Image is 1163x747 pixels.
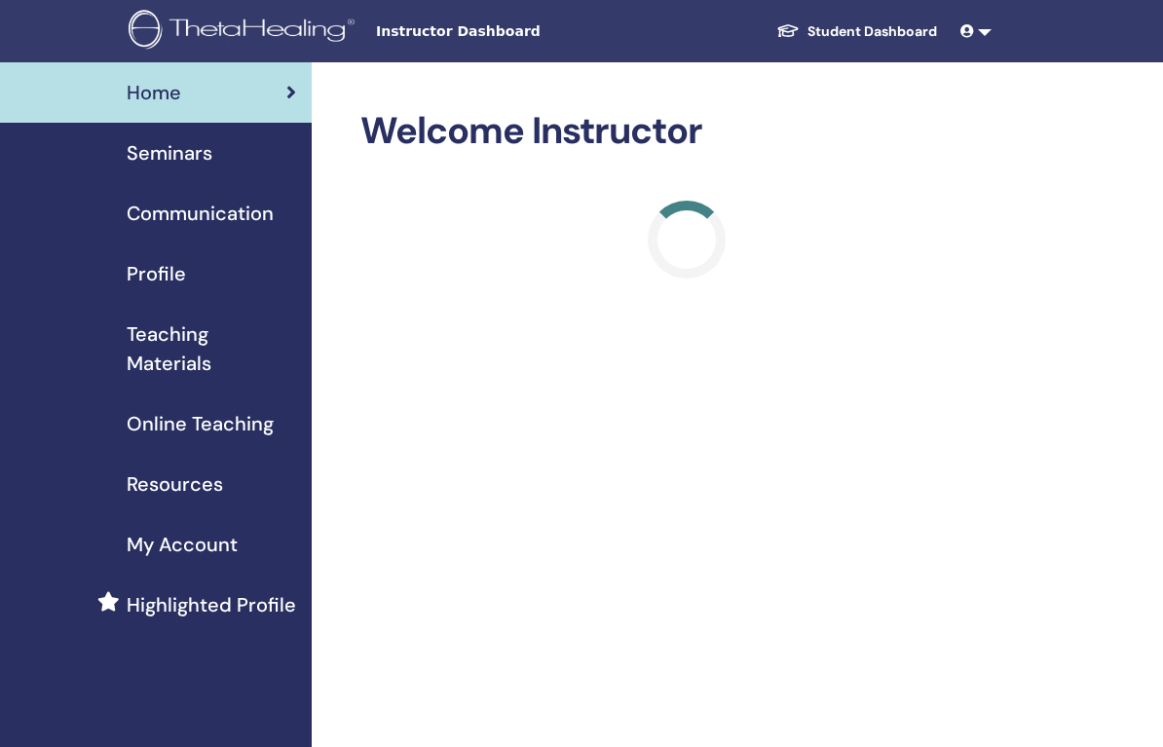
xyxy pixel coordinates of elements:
img: graduation-cap-white.svg [776,22,800,39]
img: logo.png [129,10,361,54]
span: Resources [127,469,223,499]
span: Instructor Dashboard [376,21,668,42]
span: My Account [127,530,238,559]
span: Teaching Materials [127,319,296,378]
span: Home [127,78,181,107]
span: Online Teaching [127,409,274,438]
span: Highlighted Profile [127,590,296,619]
a: Student Dashboard [761,14,953,50]
span: Seminars [127,138,212,168]
h2: Welcome Instructor [360,109,1013,154]
span: Communication [127,199,274,228]
span: Profile [127,259,186,288]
